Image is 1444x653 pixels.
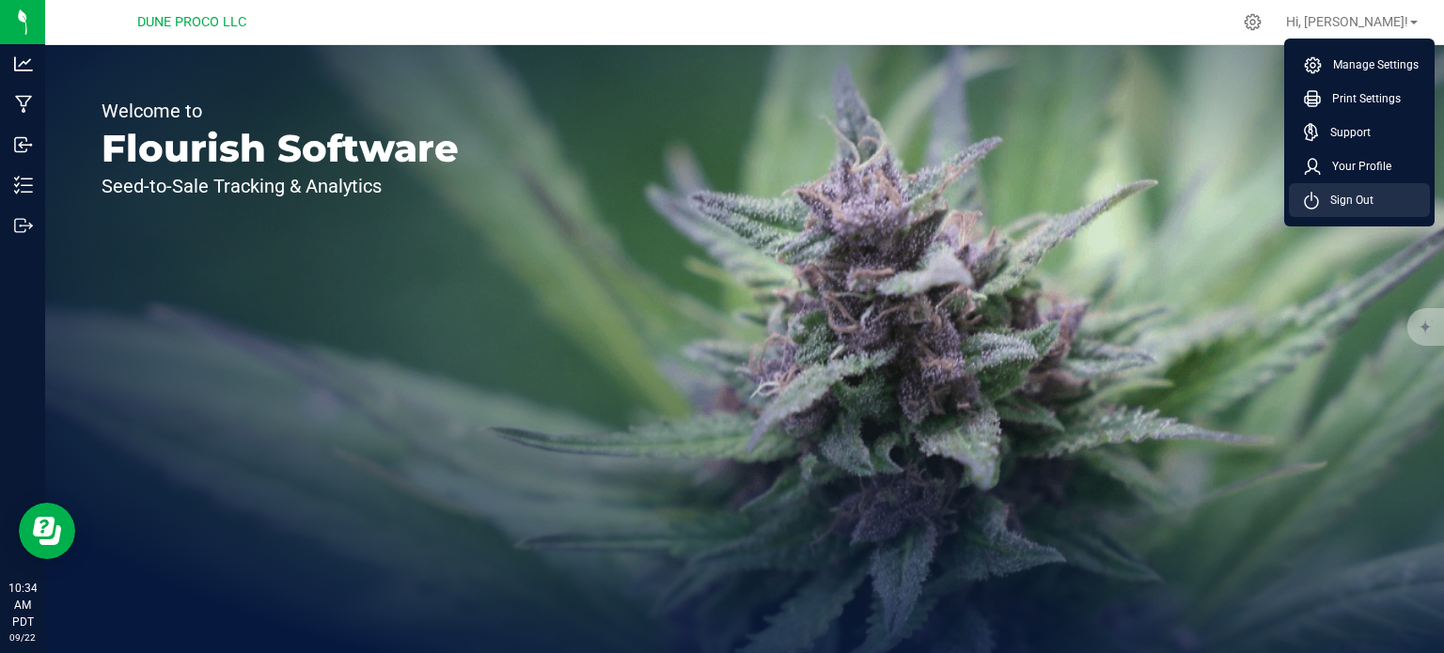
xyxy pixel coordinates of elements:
[1286,14,1408,29] span: Hi, [PERSON_NAME]!
[1289,183,1430,217] li: Sign Out
[1321,89,1401,108] span: Print Settings
[8,630,37,645] p: 09/22
[1319,123,1371,142] span: Support
[14,135,33,154] inline-svg: Inbound
[1321,157,1391,176] span: Your Profile
[8,580,37,630] p: 10:34 AM PDT
[137,14,246,30] span: DUNE PROCO LLC
[14,176,33,194] inline-svg: Inventory
[14,216,33,235] inline-svg: Outbound
[102,101,459,120] p: Welcome to
[102,130,459,167] p: Flourish Software
[14,54,33,73] inline-svg: Analytics
[19,503,75,559] iframe: Resource center
[14,95,33,114] inline-svg: Manufacturing
[1319,191,1373,210] span: Sign Out
[102,177,459,195] p: Seed-to-Sale Tracking & Analytics
[1304,123,1422,142] a: Support
[1322,55,1419,74] span: Manage Settings
[1241,13,1264,31] div: Manage settings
